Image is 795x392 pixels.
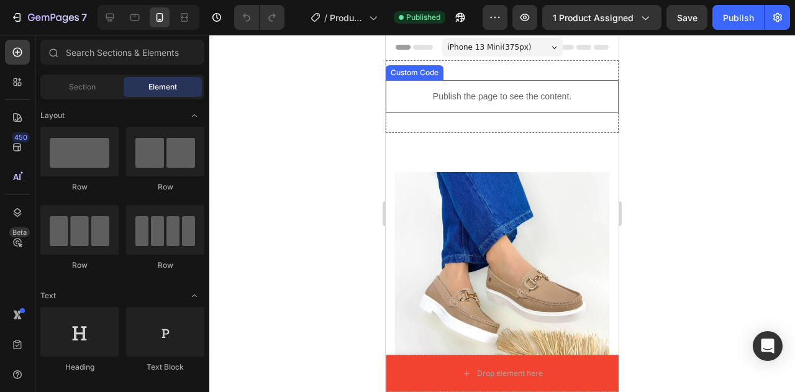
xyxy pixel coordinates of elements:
[40,290,56,301] span: Text
[406,12,440,23] span: Published
[234,5,284,30] div: Undo/Redo
[148,81,177,93] span: Element
[386,35,619,392] iframe: Design area
[40,40,204,65] input: Search Sections & Elements
[184,286,204,306] span: Toggle open
[126,260,204,271] div: Row
[9,227,30,237] div: Beta
[12,132,30,142] div: 450
[324,11,327,24] span: /
[677,12,697,23] span: Save
[666,5,707,30] button: Save
[330,11,364,24] span: Product Page - [DATE] 22:03:49
[69,81,96,93] span: Section
[81,10,87,25] p: 7
[40,110,65,121] span: Layout
[40,260,119,271] div: Row
[5,5,93,30] button: 7
[126,181,204,193] div: Row
[126,362,204,373] div: Text Block
[712,5,765,30] button: Publish
[723,11,754,24] div: Publish
[40,362,119,373] div: Heading
[542,5,661,30] button: 1 product assigned
[184,106,204,125] span: Toggle open
[40,181,119,193] div: Row
[553,11,634,24] span: 1 product assigned
[753,331,783,361] div: Open Intercom Messenger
